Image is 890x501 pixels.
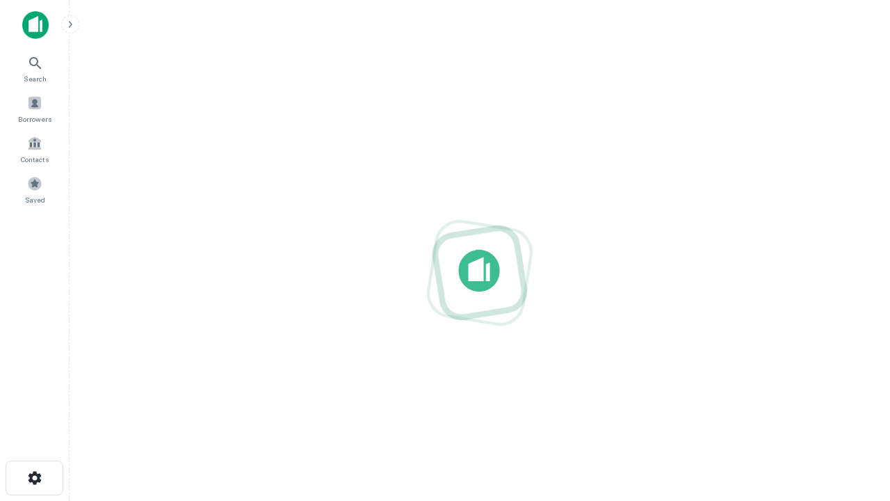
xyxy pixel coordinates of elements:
iframe: Chat Widget [820,345,890,412]
a: Search [4,49,65,87]
a: Contacts [4,130,65,168]
span: Borrowers [18,113,51,125]
span: Saved [25,194,45,205]
a: Saved [4,170,65,208]
img: capitalize-icon.png [22,11,49,39]
span: Search [24,73,47,84]
span: Contacts [21,154,49,165]
a: Borrowers [4,90,65,127]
